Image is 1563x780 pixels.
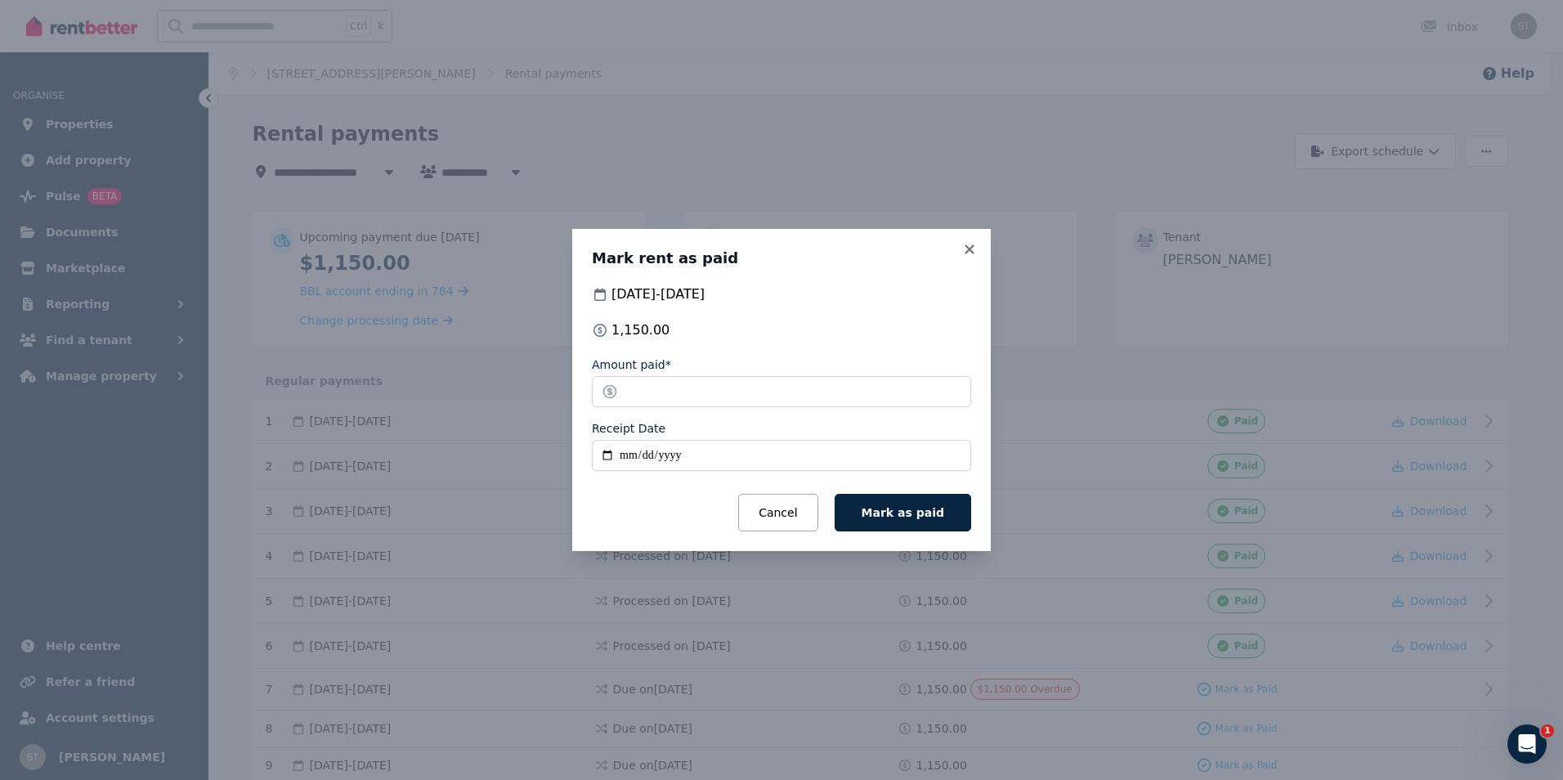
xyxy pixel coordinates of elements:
[1541,724,1554,737] span: 1
[592,249,971,268] h3: Mark rent as paid
[592,356,671,373] label: Amount paid*
[738,494,817,531] button: Cancel
[611,285,705,304] span: [DATE] - [DATE]
[862,506,944,519] span: Mark as paid
[1507,724,1547,764] iframe: Intercom live chat
[592,420,665,437] label: Receipt Date
[611,321,670,340] span: 1,150.00
[835,494,971,531] button: Mark as paid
